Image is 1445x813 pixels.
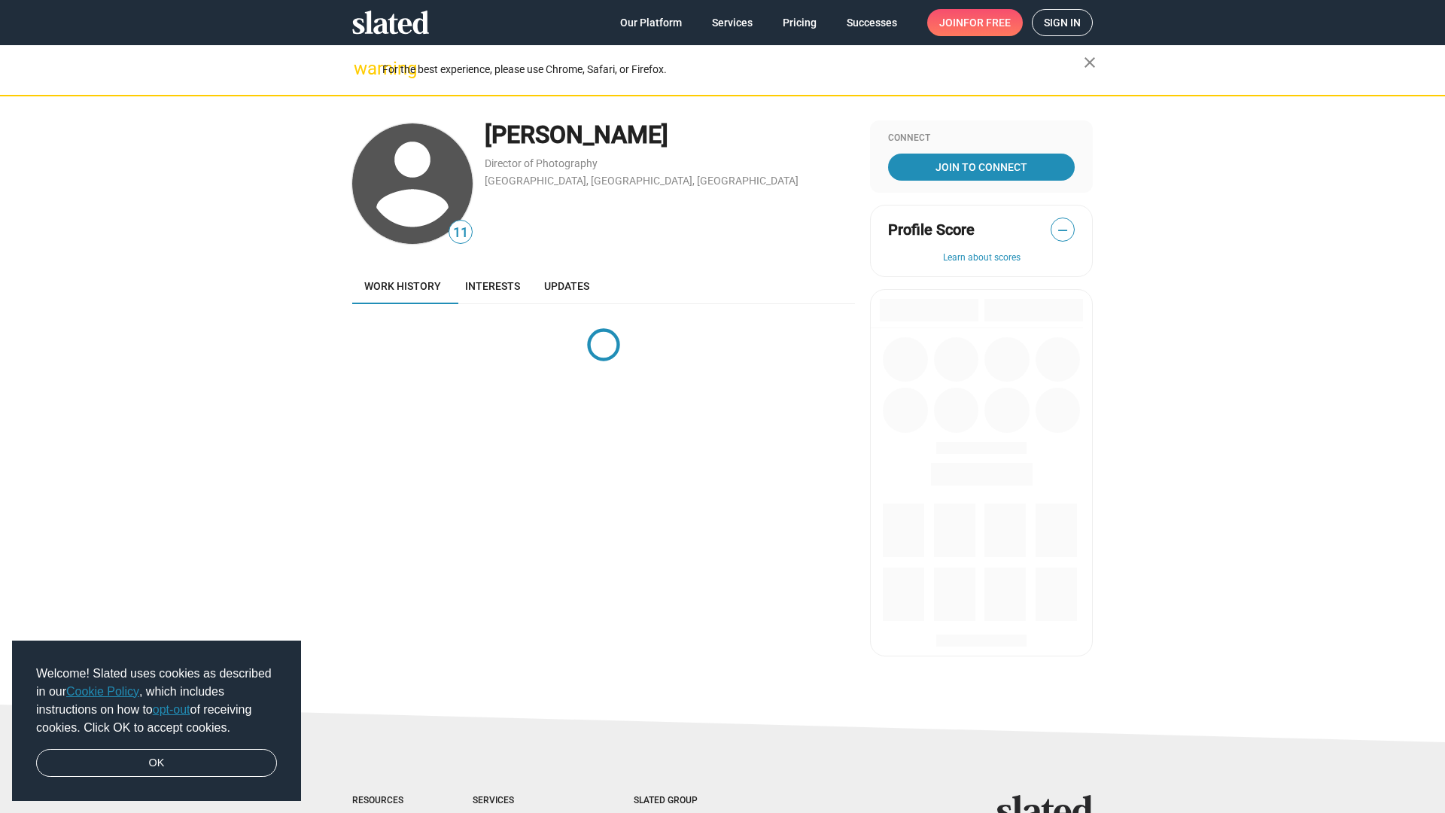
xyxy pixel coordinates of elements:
div: Services [473,795,573,807]
span: 11 [449,223,472,243]
a: Cookie Policy [66,685,139,698]
a: Director of Photography [485,157,598,169]
a: Services [700,9,765,36]
a: Join To Connect [888,154,1075,181]
span: Pricing [783,9,817,36]
div: Resources [352,795,412,807]
span: Updates [544,280,589,292]
div: cookieconsent [12,641,301,802]
a: Interests [453,268,532,304]
a: [GEOGRAPHIC_DATA], [GEOGRAPHIC_DATA], [GEOGRAPHIC_DATA] [485,175,799,187]
span: Join To Connect [891,154,1072,181]
span: Welcome! Slated uses cookies as described in our , which includes instructions on how to of recei... [36,665,277,737]
div: Connect [888,132,1075,145]
mat-icon: close [1081,53,1099,72]
button: Learn about scores [888,252,1075,264]
span: Successes [847,9,897,36]
a: Our Platform [608,9,694,36]
span: Services [712,9,753,36]
div: [PERSON_NAME] [485,119,855,151]
a: Sign in [1032,9,1093,36]
a: Pricing [771,9,829,36]
div: For the best experience, please use Chrome, Safari, or Firefox. [382,59,1084,80]
a: Joinfor free [927,9,1023,36]
a: Successes [835,9,909,36]
span: Our Platform [620,9,682,36]
a: Updates [532,268,601,304]
span: Work history [364,280,441,292]
span: Sign in [1044,10,1081,35]
span: Profile Score [888,220,975,240]
a: Work history [352,268,453,304]
span: Interests [465,280,520,292]
mat-icon: warning [354,59,372,78]
div: Slated Group [634,795,736,807]
a: opt-out [153,703,190,716]
span: for free [963,9,1011,36]
span: Join [939,9,1011,36]
a: dismiss cookie message [36,749,277,778]
span: — [1051,221,1074,240]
